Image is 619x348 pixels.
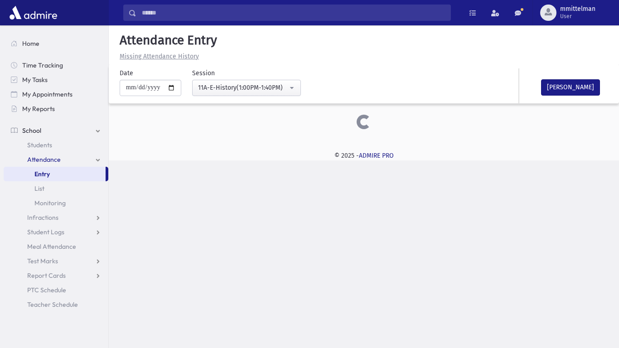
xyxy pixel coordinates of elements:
[27,141,52,149] span: Students
[4,138,108,152] a: Students
[4,58,108,72] a: Time Tracking
[123,151,604,160] div: © 2025 -
[120,53,199,60] u: Missing Attendance History
[27,300,78,309] span: Teacher Schedule
[22,105,55,113] span: My Reports
[4,210,108,225] a: Infractions
[34,199,66,207] span: Monitoring
[4,36,108,51] a: Home
[4,239,108,254] a: Meal Attendance
[4,181,108,196] a: List
[4,87,108,101] a: My Appointments
[22,61,63,69] span: Time Tracking
[116,33,612,48] h5: Attendance Entry
[22,76,48,84] span: My Tasks
[4,123,108,138] a: School
[27,155,61,164] span: Attendance
[359,152,394,159] a: ADMIRE PRO
[7,4,59,22] img: AdmirePro
[116,53,199,60] a: Missing Attendance History
[4,167,106,181] a: Entry
[27,257,58,265] span: Test Marks
[27,228,64,236] span: Student Logs
[541,79,600,96] button: [PERSON_NAME]
[136,5,450,21] input: Search
[192,80,301,96] button: 11A-E-History(1:00PM-1:40PM)
[4,283,108,297] a: PTC Schedule
[34,184,44,193] span: List
[198,83,288,92] div: 11A-E-History(1:00PM-1:40PM)
[27,271,66,280] span: Report Cards
[560,13,595,20] span: User
[4,225,108,239] a: Student Logs
[4,254,108,268] a: Test Marks
[22,39,39,48] span: Home
[560,5,595,13] span: mmittelman
[27,213,58,222] span: Infractions
[4,72,108,87] a: My Tasks
[27,242,76,251] span: Meal Attendance
[4,196,108,210] a: Monitoring
[4,101,108,116] a: My Reports
[192,68,215,78] label: Session
[4,152,108,167] a: Attendance
[27,286,66,294] span: PTC Schedule
[22,126,41,135] span: School
[22,90,73,98] span: My Appointments
[34,170,50,178] span: Entry
[4,297,108,312] a: Teacher Schedule
[120,68,133,78] label: Date
[4,268,108,283] a: Report Cards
